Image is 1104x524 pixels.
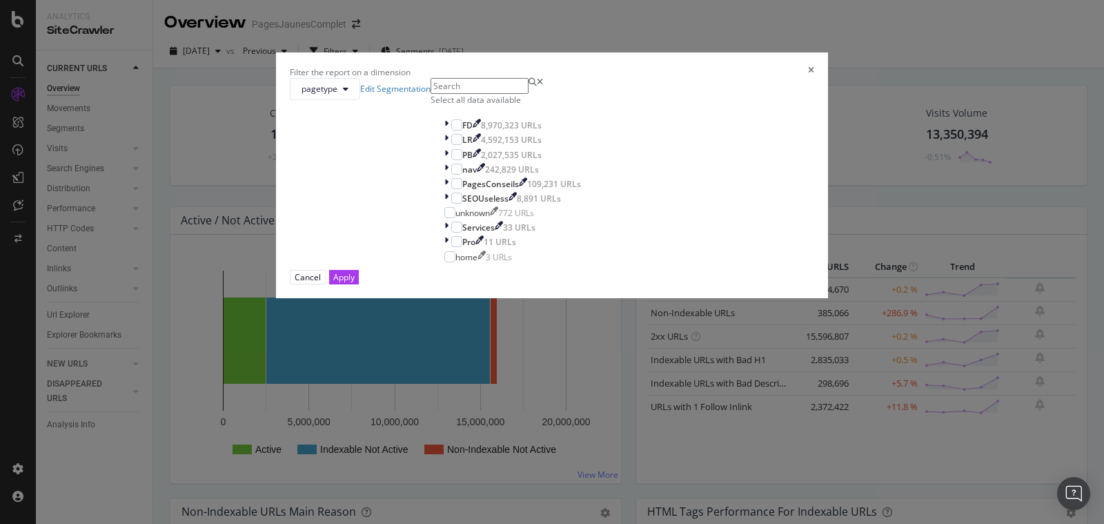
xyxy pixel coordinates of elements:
div: 109,231 URLs [527,178,581,190]
div: SEOUseless [462,193,509,204]
div: 11 URLs [484,236,516,248]
div: modal [276,52,828,298]
div: times [808,66,814,78]
div: Services [462,222,495,233]
div: Apply [333,271,355,283]
div: 772 URLs [498,207,534,219]
div: 8,970,323 URLs [481,119,542,131]
div: 33 URLs [503,222,535,233]
div: Pro [462,236,475,248]
div: Filter the report on a dimension [290,66,411,78]
button: Apply [329,270,359,284]
div: FD [462,119,473,131]
button: Cancel [290,270,326,284]
div: Open Intercom Messenger [1057,477,1090,510]
a: Edit Segmentation [360,83,431,95]
input: Search [431,78,529,94]
div: nav [462,164,477,175]
div: PB [462,149,473,161]
span: pagetype [302,83,337,95]
div: Cancel [295,271,321,283]
div: LR [462,134,473,146]
div: 8,891 URLs [517,193,561,204]
div: Select all data available [431,94,595,106]
button: pagetype [290,78,360,100]
div: unknown [455,207,490,219]
div: PagesConseils [462,178,519,190]
div: 242,829 URLs [485,164,539,175]
div: 4,592,153 URLs [481,134,542,146]
div: 2,027,535 URLs [481,149,542,161]
div: home [455,251,477,263]
div: 3 URLs [486,251,512,263]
